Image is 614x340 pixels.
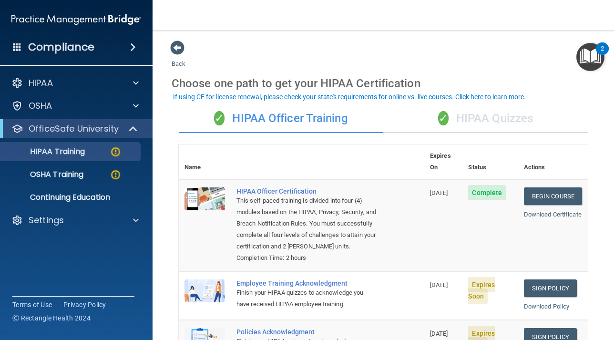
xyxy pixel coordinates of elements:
[430,281,448,288] span: [DATE]
[383,104,588,133] div: HIPAA Quizzes
[524,211,582,218] a: Download Certificate
[29,123,119,134] p: OfficeSafe University
[6,193,136,202] p: Continuing Education
[29,77,53,89] p: HIPAA
[468,185,506,200] span: Complete
[28,41,94,54] h4: Compliance
[430,189,448,196] span: [DATE]
[462,144,518,179] th: Status
[12,300,52,309] a: Terms of Use
[172,92,527,102] button: If using CE for license renewal, please check your state's requirements for online vs. live cours...
[236,328,377,336] div: Policies Acknowledgment
[179,104,383,133] div: HIPAA Officer Training
[601,49,604,61] div: 2
[172,70,595,97] div: Choose one path to get your HIPAA Certification
[11,10,141,29] img: PMB logo
[11,100,139,112] a: OSHA
[179,144,231,179] th: Name
[468,277,495,304] span: Expires Soon
[11,77,139,89] a: HIPAA
[430,330,448,337] span: [DATE]
[172,49,185,67] a: Back
[518,144,588,179] th: Actions
[110,169,122,181] img: warning-circle.0cc9ac19.png
[576,43,604,71] button: Open Resource Center, 2 new notifications
[11,215,139,226] a: Settings
[424,144,462,179] th: Expires On
[173,93,526,100] div: If using CE for license renewal, please check your state's requirements for online vs. live cours...
[11,123,138,134] a: OfficeSafe University
[12,313,91,323] span: Ⓒ Rectangle Health 2024
[236,195,377,252] div: This self-paced training is divided into four (4) modules based on the HIPAA, Privacy, Security, ...
[236,252,377,264] div: Completion Time: 2 hours
[63,300,106,309] a: Privacy Policy
[29,100,52,112] p: OSHA
[236,187,377,195] a: HIPAA Officer Certification
[438,111,449,125] span: ✓
[236,287,377,310] div: Finish your HIPAA quizzes to acknowledge you have received HIPAA employee training.
[236,279,377,287] div: Employee Training Acknowledgment
[6,147,85,156] p: HIPAA Training
[110,146,122,158] img: warning-circle.0cc9ac19.png
[214,111,225,125] span: ✓
[524,187,582,205] a: Begin Course
[524,303,570,310] a: Download Policy
[524,279,577,297] a: Sign Policy
[6,170,83,179] p: OSHA Training
[29,215,64,226] p: Settings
